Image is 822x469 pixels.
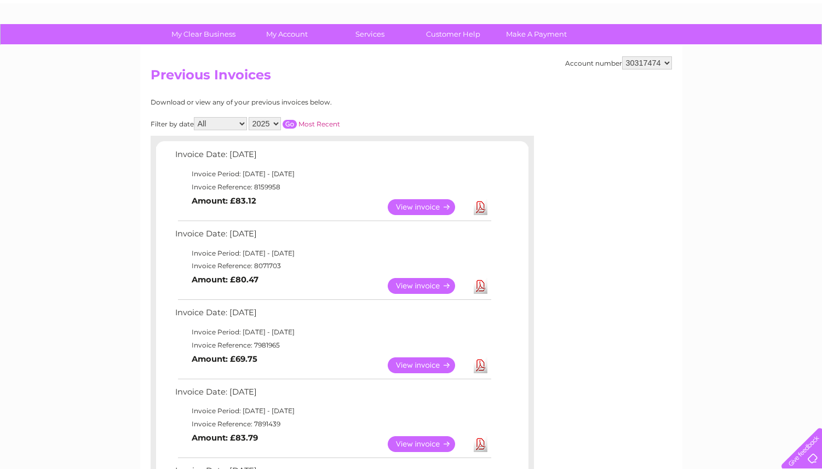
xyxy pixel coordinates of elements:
a: Download [474,357,487,373]
td: Invoice Reference: 7891439 [173,418,493,431]
h2: Previous Invoices [151,67,672,88]
a: Telecoms [687,47,720,55]
td: Invoice Date: [DATE] [173,227,493,247]
div: Filter by date [151,117,438,130]
div: Account number [565,56,672,70]
a: Water [629,47,650,55]
b: Amount: £83.12 [192,196,256,206]
b: Amount: £69.75 [192,354,257,364]
a: 0333 014 3131 [616,5,691,19]
a: Download [474,199,487,215]
td: Invoice Date: [DATE] [173,385,493,405]
div: Clear Business is a trading name of Verastar Limited (registered in [GEOGRAPHIC_DATA] No. 3667643... [153,6,670,53]
a: My Clear Business [158,24,249,44]
a: My Account [242,24,332,44]
a: Log out [786,47,812,55]
td: Invoice Period: [DATE] - [DATE] [173,247,493,260]
a: View [388,357,468,373]
a: Download [474,436,487,452]
div: Download or view any of your previous invoices below. [151,99,438,106]
td: Invoice Date: [DATE] [173,147,493,167]
td: Invoice Reference: 7981965 [173,339,493,352]
td: Invoice Reference: 8071703 [173,259,493,273]
b: Amount: £83.79 [192,433,258,443]
a: Customer Help [408,24,498,44]
a: Download [474,278,487,294]
b: Amount: £80.47 [192,275,258,285]
td: Invoice Period: [DATE] - [DATE] [173,326,493,339]
a: Contact [749,47,776,55]
img: logo.png [29,28,85,62]
a: Blog [727,47,743,55]
td: Invoice Date: [DATE] [173,305,493,326]
a: Most Recent [298,120,340,128]
a: View [388,278,468,294]
td: Invoice Reference: 8159958 [173,181,493,194]
a: Make A Payment [491,24,582,44]
a: Services [325,24,415,44]
a: View [388,199,468,215]
a: View [388,436,468,452]
td: Invoice Period: [DATE] - [DATE] [173,167,493,181]
a: Energy [657,47,681,55]
td: Invoice Period: [DATE] - [DATE] [173,404,493,418]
